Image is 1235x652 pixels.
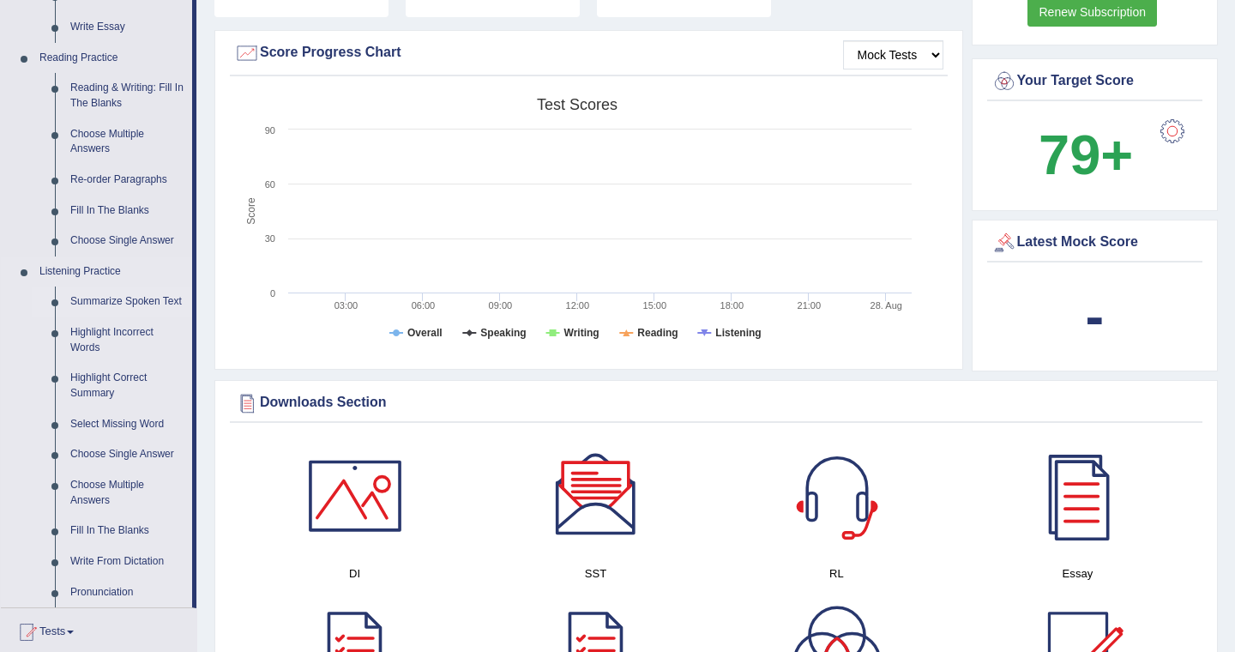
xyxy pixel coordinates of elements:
[32,43,192,74] a: Reading Practice
[489,300,513,311] text: 09:00
[63,546,192,577] a: Write From Dictation
[63,516,192,546] a: Fill In The Blanks
[720,300,744,311] text: 18:00
[63,577,192,608] a: Pronunciation
[265,233,275,244] text: 30
[234,40,943,66] div: Score Progress Chart
[63,12,192,43] a: Write Essay
[63,165,192,196] a: Re-order Paragraphs
[643,300,667,311] text: 15:00
[564,327,599,339] tspan: Writing
[63,196,192,226] a: Fill In The Blanks
[1039,124,1133,186] b: 79+
[966,564,1190,583] h4: Essay
[63,287,192,317] a: Summarize Spoken Text
[871,300,902,311] tspan: 28. Aug
[334,300,358,311] text: 03:00
[1,608,196,651] a: Tests
[798,300,822,311] text: 21:00
[245,197,257,225] tspan: Score
[270,288,275,299] text: 0
[566,300,590,311] text: 12:00
[63,409,192,440] a: Select Missing Word
[63,363,192,408] a: Highlight Correct Summary
[63,73,192,118] a: Reading & Writing: Fill In The Blanks
[637,327,678,339] tspan: Reading
[480,327,526,339] tspan: Speaking
[63,119,192,165] a: Choose Multiple Answers
[234,390,1198,416] div: Downloads Section
[484,564,708,583] h4: SST
[537,96,617,113] tspan: Test scores
[991,230,1199,256] div: Latest Mock Score
[265,125,275,136] text: 90
[412,300,436,311] text: 06:00
[63,439,192,470] a: Choose Single Answer
[725,564,949,583] h4: RL
[991,69,1199,94] div: Your Target Score
[63,470,192,516] a: Choose Multiple Answers
[63,226,192,257] a: Choose Single Answer
[243,564,467,583] h4: DI
[715,327,761,339] tspan: Listening
[63,317,192,363] a: Highlight Incorrect Words
[407,327,443,339] tspan: Overall
[265,179,275,190] text: 60
[1085,285,1104,347] b: -
[32,257,192,287] a: Listening Practice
